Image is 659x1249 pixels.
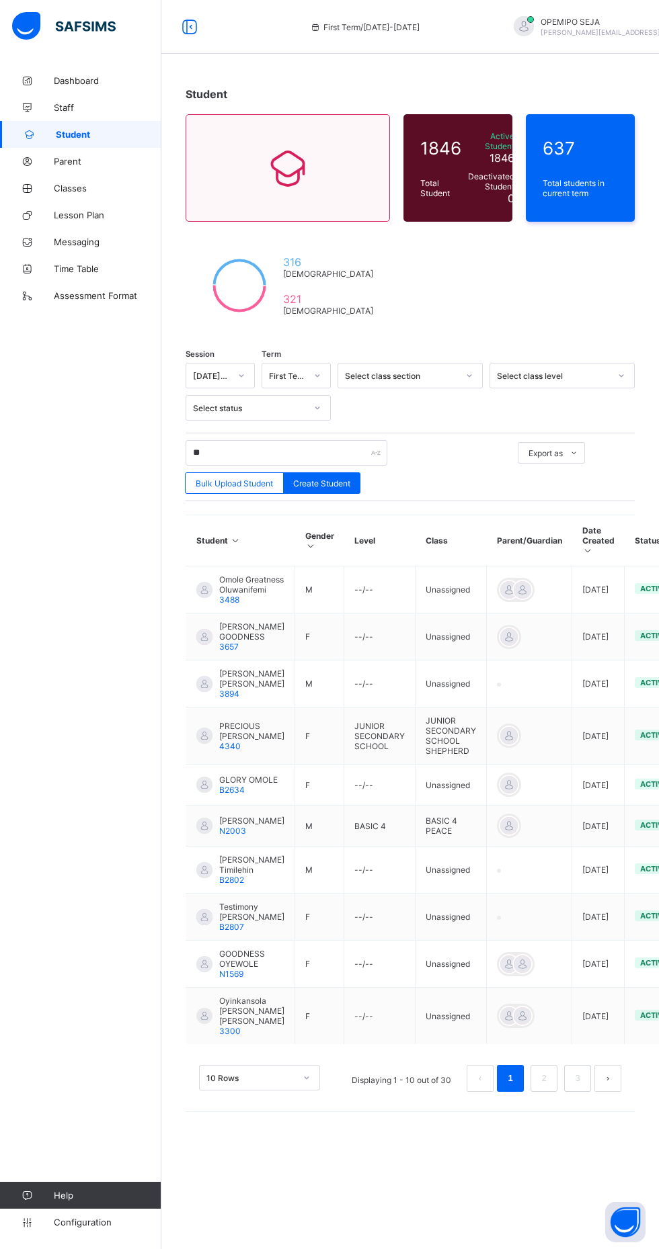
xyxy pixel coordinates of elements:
[543,138,618,159] span: 637
[594,1065,621,1092] button: next page
[572,707,625,765] td: [DATE]
[305,541,317,551] i: Sort in Ascending Order
[295,613,344,660] td: F
[572,988,625,1045] td: [DATE]
[497,371,610,381] div: Select class level
[572,894,625,941] td: [DATE]
[467,1065,494,1092] button: prev page
[206,1073,295,1083] div: 10 Rows
[572,515,625,566] th: Date Created
[572,660,625,707] td: [DATE]
[295,847,344,894] td: M
[594,1065,621,1092] li: 下一页
[54,236,161,247] span: Messaging
[344,941,416,988] td: --/--
[497,1065,524,1092] li: 1
[186,87,227,101] span: Student
[416,613,487,660] td: Unassigned
[295,707,344,765] td: F
[54,1217,161,1228] span: Configuration
[468,171,514,191] span: Deactivated Student
[295,988,344,1045] td: F
[572,941,625,988] td: [DATE]
[262,349,281,359] span: Term
[345,371,458,381] div: Select class section
[344,847,416,894] td: --/--
[582,546,594,556] i: Sort in Ascending Order
[467,1065,494,1092] li: 上一页
[230,535,241,546] i: Sort in Ascending Order
[504,1070,516,1087] a: 1
[416,806,487,847] td: BASIC 4 PEACE
[344,613,416,660] td: --/--
[283,269,373,279] span: [DEMOGRAPHIC_DATA]
[572,806,625,847] td: [DATE]
[344,515,416,566] th: Level
[54,263,161,274] span: Time Table
[295,806,344,847] td: M
[295,894,344,941] td: F
[416,660,487,707] td: Unassigned
[295,660,344,707] td: M
[571,1070,584,1087] a: 3
[219,826,246,836] span: N2003
[416,941,487,988] td: Unassigned
[219,922,244,932] span: B2807
[416,847,487,894] td: Unassigned
[219,595,239,605] span: 3488
[537,1070,550,1087] a: 2
[490,151,514,165] span: 1846
[416,515,487,566] th: Class
[186,515,295,566] th: Student
[219,642,239,652] span: 3657
[342,1065,461,1092] li: Displaying 1 - 10 out of 30
[196,478,273,488] span: Bulk Upload Student
[344,707,416,765] td: JUNIOR SECONDARY SCHOOL
[529,448,563,458] span: Export as
[219,785,245,795] span: B2634
[344,894,416,941] td: --/--
[543,178,618,198] span: Total students in current term
[416,894,487,941] td: Unassigned
[219,669,284,689] span: [PERSON_NAME] [PERSON_NAME]
[420,138,461,159] span: 1846
[219,902,284,922] span: Testimony [PERSON_NAME]
[416,707,487,765] td: JUNIOR SECONDARY SCHOOL SHEPHERD
[54,183,161,193] span: Classes
[186,349,215,359] span: Session
[54,1190,161,1201] span: Help
[54,75,161,86] span: Dashboard
[344,566,416,613] td: --/--
[605,1202,646,1242] button: Open asap
[219,621,284,642] span: [PERSON_NAME] GOODNESS
[344,806,416,847] td: BASIC 4
[219,689,239,699] span: 3894
[572,613,625,660] td: [DATE]
[54,290,161,301] span: Assessment Format
[572,566,625,613] td: [DATE]
[344,988,416,1045] td: --/--
[416,566,487,613] td: Unassigned
[293,478,350,488] span: Create Student
[508,191,514,205] span: 0
[219,949,284,969] span: GOODNESS OYEWOLE
[416,988,487,1045] td: Unassigned
[468,131,514,151] span: Active Student
[269,371,306,381] div: First Term
[283,292,373,306] span: 321
[572,847,625,894] td: [DATE]
[193,403,306,413] div: Select status
[219,969,243,979] span: N1569
[417,175,465,202] div: Total Student
[531,1065,557,1092] li: 2
[56,129,161,140] span: Student
[283,255,373,269] span: 316
[344,765,416,806] td: --/--
[219,875,244,885] span: B2802
[295,566,344,613] td: M
[564,1065,591,1092] li: 3
[54,210,161,220] span: Lesson Plan
[487,515,572,566] th: Parent/Guardian
[295,765,344,806] td: F
[54,156,161,167] span: Parent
